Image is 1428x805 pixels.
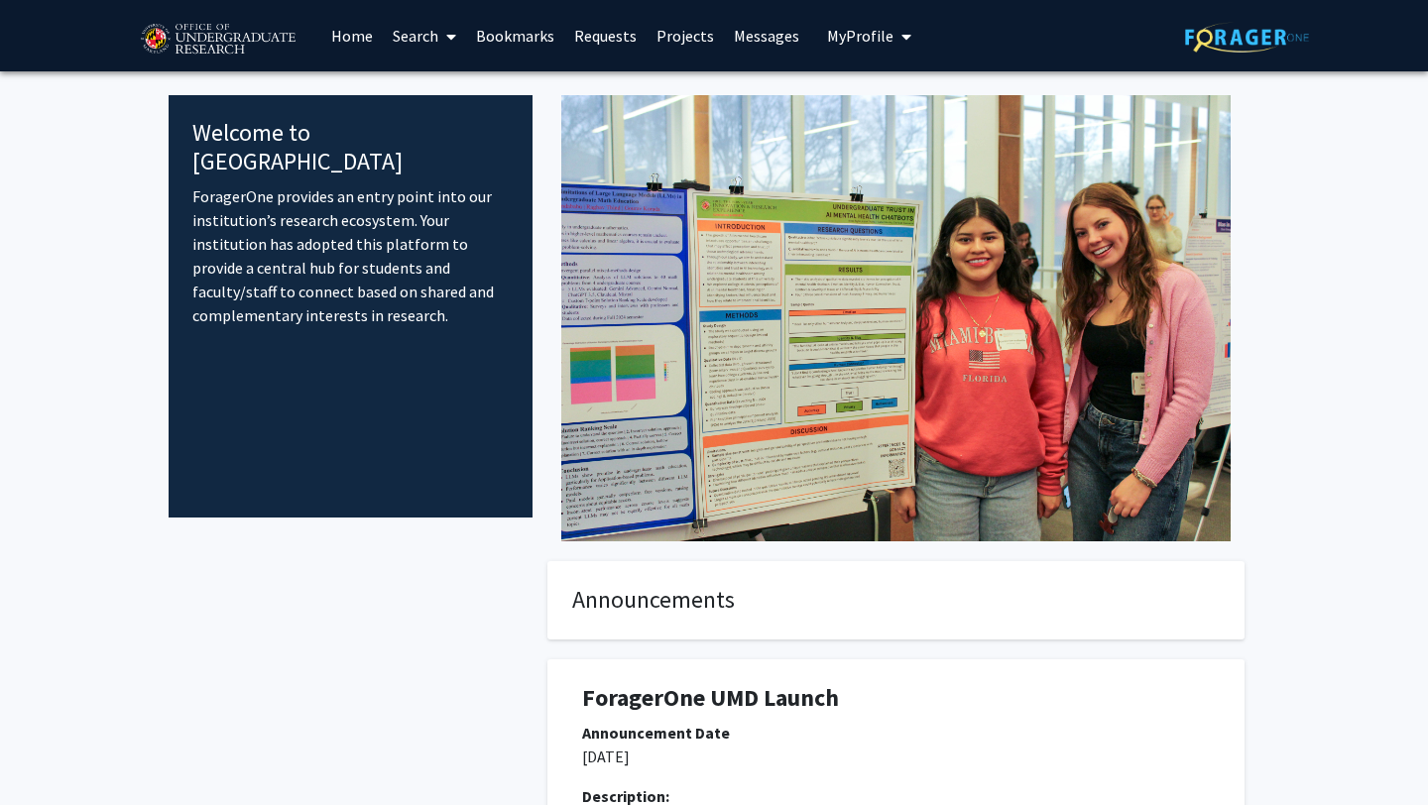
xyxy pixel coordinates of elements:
h4: Welcome to [GEOGRAPHIC_DATA] [192,119,509,176]
img: Cover Image [561,95,1231,541]
h1: ForagerOne UMD Launch [582,684,1210,713]
p: ForagerOne provides an entry point into our institution’s research ecosystem. Your institution ha... [192,184,509,327]
iframe: Chat [15,716,84,790]
img: ForagerOne Logo [1185,22,1309,53]
a: Search [383,1,466,70]
a: Requests [564,1,647,70]
h4: Announcements [572,586,1220,615]
a: Projects [647,1,724,70]
div: Announcement Date [582,721,1210,745]
a: Messages [724,1,809,70]
a: Home [321,1,383,70]
img: University of Maryland Logo [134,15,301,64]
p: [DATE] [582,745,1210,768]
a: Bookmarks [466,1,564,70]
span: My Profile [827,26,893,46]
